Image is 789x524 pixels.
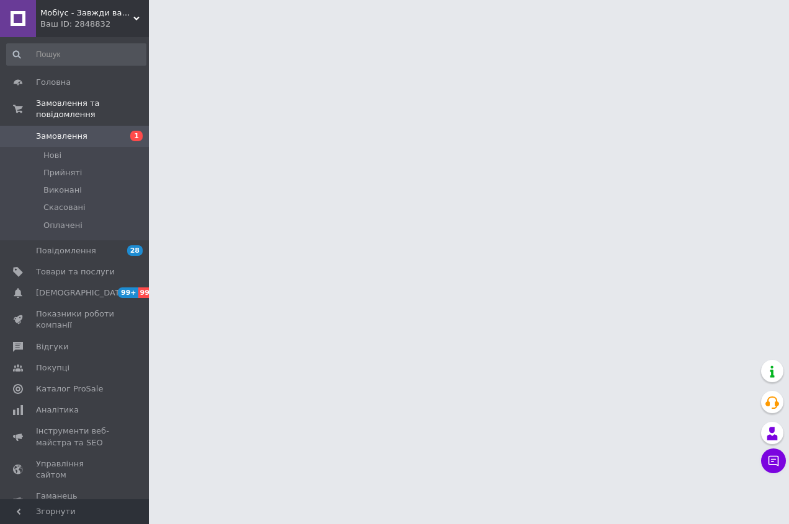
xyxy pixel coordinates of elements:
span: 28 [127,245,143,256]
span: Скасовані [43,202,86,213]
span: Виконані [43,185,82,196]
span: Головна [36,77,71,88]
button: Чат з покупцем [761,448,786,473]
span: Управління сайтом [36,458,115,481]
span: 1 [130,131,143,141]
span: Аналітика [36,404,79,416]
span: Повідомлення [36,245,96,256]
span: Товари та послуги [36,266,115,277]
span: Каталог ProSale [36,383,103,395]
span: Відгуки [36,341,68,352]
div: Ваш ID: 2848832 [40,19,149,30]
span: Прийняті [43,167,82,178]
span: Інструменти веб-майстра та SEO [36,426,115,448]
span: 99+ [118,287,138,298]
input: Пошук [6,43,146,66]
span: Показники роботи компанії [36,308,115,331]
span: Мобіус - Завжди вам раді! [40,7,133,19]
span: Покупці [36,362,69,373]
span: Нові [43,150,61,161]
span: 99+ [138,287,159,298]
span: [DEMOGRAPHIC_DATA] [36,287,128,299]
span: Замовлення [36,131,87,142]
span: Гаманець компанії [36,491,115,513]
span: Оплачені [43,220,82,231]
span: Замовлення та повідомлення [36,98,149,120]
